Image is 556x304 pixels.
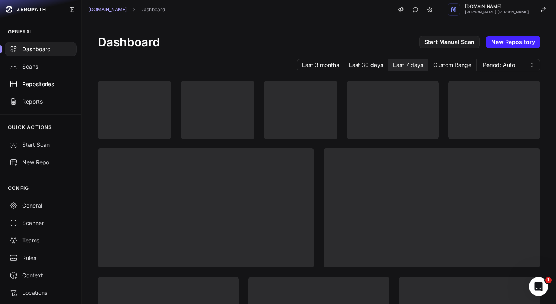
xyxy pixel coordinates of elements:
div: Locations [10,289,72,297]
a: Dashboard [140,6,165,13]
button: Last 7 days [388,59,428,71]
button: Last 3 months [297,59,344,71]
div: Repositories [10,80,72,88]
p: GENERAL [8,29,33,35]
p: QUICK ACTIONS [8,124,52,131]
div: Reports [10,98,72,106]
a: ZEROPATH [3,3,62,16]
div: Context [10,271,72,279]
a: Start Manual Scan [419,36,480,48]
div: Start Scan [10,141,72,149]
div: New Repo [10,158,72,166]
span: [PERSON_NAME] [PERSON_NAME] [465,10,529,14]
span: [DOMAIN_NAME] [465,4,529,9]
div: Scanner [10,219,72,227]
h1: Dashboard [98,35,160,49]
iframe: Intercom live chat [529,277,548,296]
div: General [10,202,72,210]
div: Dashboard [10,45,72,53]
nav: breadcrumb [88,6,165,13]
span: Period: Auto [483,61,515,69]
svg: chevron right, [131,7,136,12]
div: Rules [10,254,72,262]
span: ZEROPATH [17,6,46,13]
button: Last 30 days [344,59,388,71]
p: CONFIG [8,185,29,191]
svg: caret sort, [529,62,535,68]
span: 1 [545,277,552,283]
div: Scans [10,63,72,71]
a: New Repository [486,36,540,48]
div: Teams [10,237,72,244]
button: Custom Range [428,59,477,71]
a: [DOMAIN_NAME] [88,6,127,13]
